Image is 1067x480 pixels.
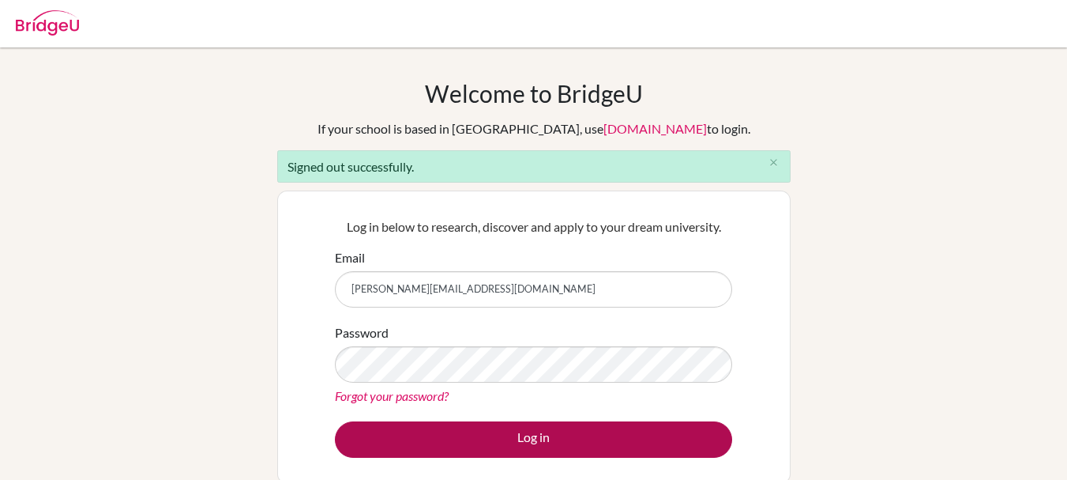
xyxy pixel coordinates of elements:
[335,421,732,458] button: Log in
[335,323,389,342] label: Password
[16,10,79,36] img: Bridge-U
[335,248,365,267] label: Email
[335,217,732,236] p: Log in below to research, discover and apply to your dream university.
[768,157,780,168] i: close
[758,151,790,175] button: Close
[603,121,707,136] a: [DOMAIN_NAME]
[317,119,750,138] div: If your school is based in [GEOGRAPHIC_DATA], use to login.
[425,79,643,108] h1: Welcome to BridgeU
[277,150,791,183] div: Signed out successfully.
[335,388,449,403] a: Forgot your password?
